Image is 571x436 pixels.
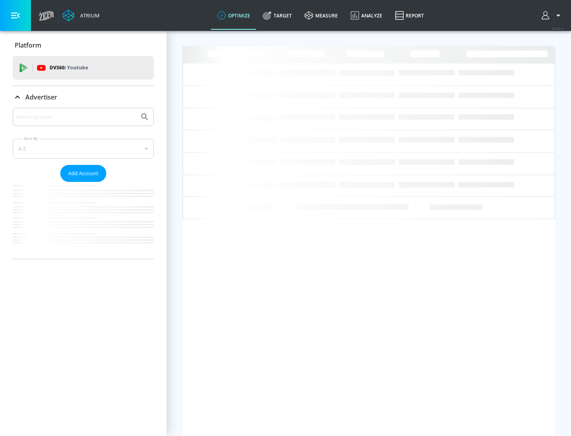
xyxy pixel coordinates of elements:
div: DV360: Youtube [13,56,154,80]
div: A-Z [13,139,154,159]
span: v 4.24.0 [552,26,563,31]
a: Report [389,1,430,30]
p: Youtube [67,63,88,72]
p: DV360: [50,63,88,72]
a: Analyze [344,1,389,30]
label: Sort By [23,136,40,141]
a: optimize [211,1,257,30]
div: Advertiser [13,86,154,108]
div: Atrium [77,12,100,19]
button: Add Account [60,165,106,182]
nav: list of Advertiser [13,182,154,259]
input: Search by name [16,112,136,122]
a: measure [298,1,344,30]
p: Advertiser [25,93,57,101]
div: Platform [13,34,154,56]
a: Target [257,1,298,30]
p: Platform [15,41,41,50]
span: Add Account [68,169,98,178]
div: Advertiser [13,108,154,259]
a: Atrium [63,10,100,21]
